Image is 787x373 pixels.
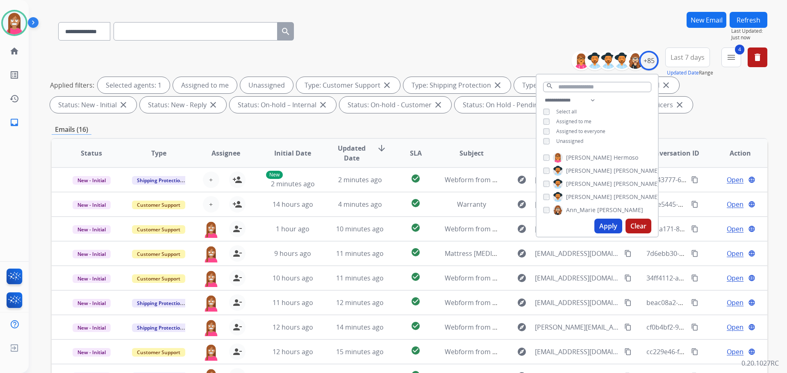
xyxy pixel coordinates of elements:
[445,249,537,258] span: Mattress [MEDICAL_DATA] bar
[73,323,111,332] span: New - Initial
[727,249,744,258] span: Open
[687,12,726,28] button: New Email
[339,97,451,113] div: Status: On-hold - Customer
[731,34,767,41] span: Just now
[646,249,769,258] span: 7d6ebb30-4aa9-4fbd-82cf-11c1865c70cc
[517,273,527,283] mat-icon: explore
[517,322,527,332] mat-icon: explore
[646,347,770,356] span: cc229e46-f243-40d1-96bb-bc874fe6d581
[624,274,632,282] mat-icon: content_copy
[411,321,421,331] mat-icon: check_circle
[457,200,486,209] span: Warranty
[73,201,111,209] span: New - Initial
[727,298,744,307] span: Open
[691,201,698,208] mat-icon: content_copy
[81,148,102,158] span: Status
[411,296,421,306] mat-icon: check_circle
[203,245,219,262] img: agent-avatar
[132,348,185,357] span: Customer Support
[700,139,767,167] th: Action
[535,273,619,283] span: [EMAIL_ADDRESS][DOMAIN_NAME]
[445,175,630,184] span: Webform from [EMAIL_ADDRESS][DOMAIN_NAME] on [DATE]
[742,358,779,368] p: 0.20.1027RC
[517,175,527,185] mat-icon: explore
[748,299,755,306] mat-icon: language
[333,143,371,163] span: Updated Date
[209,175,213,185] span: +
[203,221,219,238] img: agent-avatar
[382,80,392,90] mat-icon: close
[336,224,384,233] span: 10 minutes ago
[535,298,619,307] span: [EMAIL_ADDRESS][DOMAIN_NAME]
[276,224,309,233] span: 1 hour ago
[411,272,421,282] mat-icon: check_circle
[445,347,630,356] span: Webform from [EMAIL_ADDRESS][DOMAIN_NAME] on [DATE]
[411,198,421,208] mat-icon: check_circle
[726,52,736,62] mat-icon: menu
[403,77,511,93] div: Type: Shipping Protection
[203,294,219,312] img: agent-avatar
[597,206,643,214] span: [PERSON_NAME]
[624,250,632,257] mat-icon: content_copy
[748,323,755,331] mat-icon: language
[73,348,111,357] span: New - Initial
[411,346,421,355] mat-icon: check_circle
[667,69,713,76] span: Range
[535,322,619,332] span: [PERSON_NAME][EMAIL_ADDRESS][DOMAIN_NAME]
[232,249,242,258] mat-icon: person_remove
[240,77,293,93] div: Unassigned
[151,148,166,158] span: Type
[691,176,698,183] mat-icon: content_copy
[691,250,698,257] mat-icon: content_copy
[748,176,755,183] mat-icon: language
[203,344,219,361] img: agent-avatar
[691,274,698,282] mat-icon: content_copy
[203,172,219,188] button: +
[671,56,705,59] span: Last 7 days
[748,274,755,282] mat-icon: language
[50,97,136,113] div: Status: New - Initial
[232,273,242,283] mat-icon: person_remove
[273,298,313,307] span: 11 hours ago
[675,100,685,110] mat-icon: close
[614,180,660,188] span: [PERSON_NAME]
[727,347,744,357] span: Open
[691,299,698,306] mat-icon: content_copy
[9,118,19,127] mat-icon: inbox
[411,174,421,183] mat-icon: check_circle
[727,175,744,185] span: Open
[73,250,111,258] span: New - Initial
[566,154,612,162] span: [PERSON_NAME]
[411,223,421,233] mat-icon: check_circle
[296,77,400,93] div: Type: Customer Support
[727,199,744,209] span: Open
[646,323,766,332] span: cf0b4bf2-9eee-4209-900b-e8aff5e8250f
[517,224,527,234] mat-icon: explore
[556,108,577,115] span: Select all
[232,322,242,332] mat-icon: person_remove
[318,100,328,110] mat-icon: close
[266,171,283,179] p: New
[667,70,699,76] button: Updated Date
[338,175,382,184] span: 2 minutes ago
[445,298,630,307] span: Webform from [EMAIL_ADDRESS][DOMAIN_NAME] on [DATE]
[73,299,111,307] span: New - Initial
[232,175,242,185] mat-icon: person_add
[9,46,19,56] mat-icon: home
[614,167,660,175] span: [PERSON_NAME]
[232,224,242,234] mat-icon: person_remove
[514,77,596,93] div: Type: Reguard CS
[274,249,311,258] span: 9 hours ago
[230,97,336,113] div: Status: On-hold – Internal
[566,180,612,188] span: [PERSON_NAME]
[727,273,744,283] span: Open
[132,299,188,307] span: Shipping Protection
[411,247,421,257] mat-icon: check_circle
[9,94,19,104] mat-icon: history
[535,224,619,234] span: [EMAIL_ADDRESS][DOMAIN_NAME]
[493,80,503,90] mat-icon: close
[748,250,755,257] mat-icon: language
[232,199,242,209] mat-icon: person_add
[336,323,384,332] span: 14 minutes ago
[727,322,744,332] span: Open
